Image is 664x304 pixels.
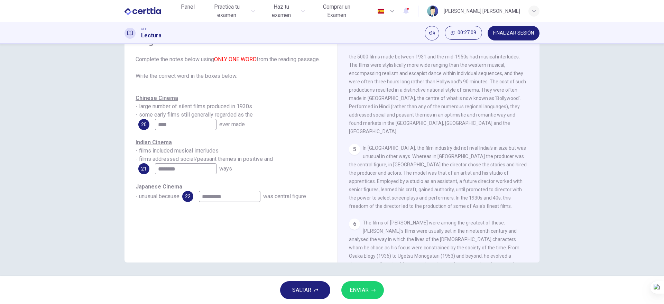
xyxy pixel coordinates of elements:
[280,281,330,299] button: SALTAR
[136,95,178,101] u: Chinese Cinema
[350,285,369,295] span: ENVIAR
[124,4,161,18] img: CERTTIA logo
[141,166,147,171] span: 21
[445,26,482,40] div: Ocultar
[349,145,527,209] span: In [GEOGRAPHIC_DATA], the film industry did not rival India's in size but was unusual in other wa...
[204,3,249,19] span: Practica tu examen
[488,26,539,40] button: FINALIZAR SESIÓN
[136,95,253,118] span: - large number of silent films produced in 1930s - some early films still generally regarded as the
[181,3,195,11] span: Panel
[136,139,172,146] u: Indian Cinema
[349,144,360,155] div: 5
[177,1,199,21] a: Panel
[141,31,162,40] h1: Lectura
[141,27,148,31] span: CET1
[263,193,306,200] span: was central figure
[124,4,177,18] a: CERTTIA logo
[202,1,258,21] button: Practica tu examen
[493,30,534,36] span: FINALIZAR SESIÓN
[177,1,199,13] button: Panel
[313,3,360,19] span: Comprar un Examen
[261,1,307,21] button: Haz tu examen
[311,1,363,21] button: Comprar un Examen
[341,281,384,299] button: ENVIAR
[427,6,438,17] img: Profile picture
[292,285,311,295] span: SALTAR
[136,183,182,190] u: Japanese Cinema
[445,26,482,40] button: 00:27:09
[444,7,520,15] div: [PERSON_NAME] [PERSON_NAME]
[136,183,182,200] span: - unusual because
[214,56,257,63] font: ONLY ONE WORD
[219,165,232,172] span: ways
[349,219,360,230] div: 6
[136,55,326,80] span: Complete the notes below using from the reading passage. Write the correct word in the boxes below.
[425,26,439,40] div: Silenciar
[219,121,245,128] span: ever made
[141,122,147,127] span: 20
[349,220,519,284] span: The films of [PERSON_NAME] were among the greatest of these. [PERSON_NAME]'s films were usually s...
[136,139,273,162] span: - films included musical interludes - films addressed social/peasant themes in positive and
[377,9,385,14] img: es
[458,30,476,36] span: 00:27:09
[185,194,191,199] span: 22
[264,3,298,19] span: Haz tu examen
